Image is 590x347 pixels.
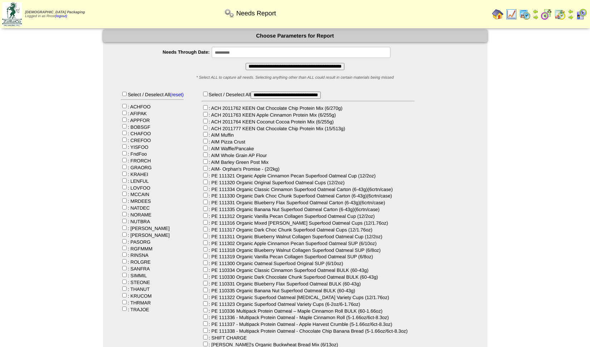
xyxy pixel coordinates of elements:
[554,9,566,20] img: calendarinout.gif
[2,2,22,26] img: zoroco-logo-small.webp
[541,9,552,20] img: calendarblend.gif
[170,92,184,97] a: (reset)
[103,75,487,80] div: * Select ALL to capture all needs. Selecting anything other than ALL could result in certain mate...
[533,9,539,14] img: arrowleft.gif
[492,9,503,20] img: home.gif
[576,9,587,20] img: calendarcustomer.gif
[223,8,235,19] img: workflow.png
[533,14,539,20] img: arrowright.gif
[519,9,531,20] img: calendarprod.gif
[568,9,574,14] img: arrowleft.gif
[55,14,67,18] a: (logout)
[506,9,517,20] img: line_graph.gif
[103,30,487,42] div: Choose Parameters for Report
[25,10,85,14] span: [DEMOGRAPHIC_DATA] Packaging
[121,91,184,312] div: Select / Deselect All : ACHFOO : AFIPAK : APPFOR : BOBSGF : CHAFOO : CREFOO : YISFOO : FndFoo : F...
[236,10,276,17] span: Needs Report
[25,10,85,18] span: Logged in as Rrost
[568,14,574,20] img: arrowright.gif
[117,49,212,55] label: Needs Through Date:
